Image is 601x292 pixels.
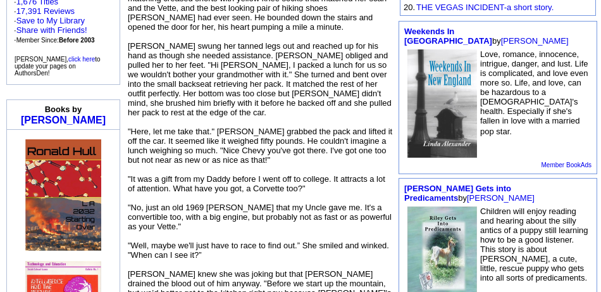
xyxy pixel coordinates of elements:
[15,56,101,77] font: [PERSON_NAME], to update your pages on AuthorsDen!
[25,251,26,257] img: shim.gif
[407,49,477,158] img: 12353.jpg
[404,184,535,203] font: by
[480,49,588,136] font: Love, romance, innocence, intrigue, danger, and lust. Life is complicated, and love even more so....
[467,193,535,203] a: [PERSON_NAME]
[404,27,492,46] a: Weekends In [GEOGRAPHIC_DATA]
[25,139,101,251] img: 80441.jpg
[21,115,106,125] a: [PERSON_NAME]
[404,27,569,46] font: by
[480,206,588,282] font: Children will enjoy reading and hearing about the silly antics of a puppy still learning how to b...
[542,162,592,168] a: Member BookAds
[404,184,511,203] a: [PERSON_NAME] Gets into Predicaments
[501,36,569,46] a: [PERSON_NAME]
[16,6,75,16] a: 17,391 Reviews
[45,105,82,114] b: Books by
[16,16,85,25] a: Save to My Library
[62,133,63,137] img: shim.gif
[64,133,65,137] img: shim.gif
[404,3,415,12] font: 20.
[16,25,87,35] a: Share with Friends!
[63,133,64,137] img: shim.gif
[416,3,554,12] a: THE VEGAS INCIDENT-a short story.
[16,37,95,44] font: Member Since:
[68,56,95,63] a: click here
[59,37,95,44] b: Before 2003
[14,16,87,44] font: · · ·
